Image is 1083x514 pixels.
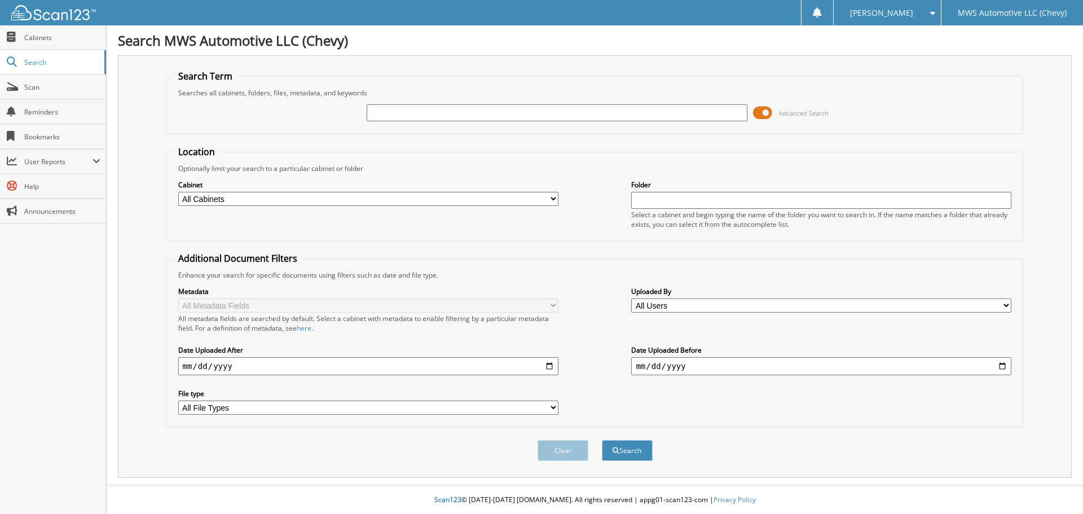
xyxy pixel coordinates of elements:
input: start [178,357,558,375]
div: © [DATE]-[DATE] [DOMAIN_NAME]. All rights reserved | appg01-scan123-com | [107,486,1083,514]
label: Date Uploaded After [178,345,558,355]
span: MWS Automotive LLC (Chevy) [958,10,1067,16]
button: Search [602,440,653,461]
div: Optionally limit your search to a particular cabinet or folder [173,164,1018,173]
label: Metadata [178,287,558,296]
label: Cabinet [178,180,558,190]
span: Bookmarks [24,132,100,142]
span: Scan123 [434,495,461,504]
button: Clear [538,440,588,461]
label: Uploaded By [631,287,1011,296]
span: [PERSON_NAME] [850,10,913,16]
label: File type [178,389,558,398]
span: Announcements [24,207,100,216]
span: Scan [24,82,100,92]
label: Folder [631,180,1011,190]
span: Reminders [24,107,100,117]
div: All metadata fields are searched by default. Select a cabinet with metadata to enable filtering b... [178,314,558,333]
div: Enhance your search for specific documents using filters such as date and file type. [173,270,1018,280]
span: Advanced Search [778,109,829,117]
div: Select a cabinet and begin typing the name of the folder you want to search in. If the name match... [631,210,1011,229]
span: Help [24,182,100,191]
legend: Additional Document Filters [173,252,303,265]
span: Cabinets [24,33,100,42]
input: end [631,357,1011,375]
img: scan123-logo-white.svg [11,5,96,20]
div: Searches all cabinets, folders, files, metadata, and keywords [173,88,1018,98]
h1: Search MWS Automotive LLC (Chevy) [118,31,1072,50]
legend: Location [173,146,221,158]
legend: Search Term [173,70,238,82]
iframe: Chat Widget [1027,460,1083,514]
a: here [297,323,311,333]
label: Date Uploaded Before [631,345,1011,355]
a: Privacy Policy [714,495,756,504]
span: Search [24,58,99,67]
span: User Reports [24,157,93,166]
